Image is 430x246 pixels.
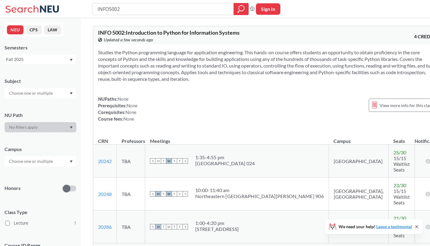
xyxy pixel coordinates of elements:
div: Dropdown arrow [5,156,76,166]
span: W [166,158,172,164]
span: M [155,158,161,164]
svg: Dropdown arrow [70,126,73,129]
span: Class Type [5,209,76,216]
span: T [172,191,177,197]
span: F [177,158,183,164]
span: 1 [74,220,76,226]
span: 23 / 30 [393,182,406,188]
div: Campus [5,146,76,153]
span: S [150,191,155,197]
div: Fall 2025Dropdown arrow [5,55,76,64]
svg: magnifying glass [237,5,245,13]
span: F [177,191,183,197]
span: None [126,109,136,115]
td: TBA [117,210,145,243]
span: Updated a few seconds ago [104,36,153,43]
span: We need your help! [339,225,412,229]
span: 25 / 30 [393,150,406,155]
th: Campus [329,132,388,145]
span: S [150,224,155,229]
button: NEU [7,25,24,34]
span: 15/15 Waitlist Seats [393,188,410,205]
span: T [172,224,177,229]
span: T [172,158,177,164]
td: [GEOGRAPHIC_DATA] [329,145,388,178]
span: 15/15 Waitlist Seats [393,155,410,172]
input: Class, professor, course number, "phrase" [97,4,229,14]
span: None [123,116,134,121]
svg: Dropdown arrow [70,59,73,61]
input: Choose one or multiple [6,90,57,97]
a: 20248 [98,191,112,197]
div: Semesters [5,44,76,51]
span: W [166,224,172,229]
div: NU Path [5,112,76,118]
a: 20286 [98,224,112,230]
td: [GEOGRAPHIC_DATA], [GEOGRAPHIC_DATA] [329,210,388,243]
label: Lecture [5,219,76,227]
td: [GEOGRAPHIC_DATA], [GEOGRAPHIC_DATA] [329,178,388,210]
button: Sign In [256,3,280,15]
div: [STREET_ADDRESS] [195,226,239,232]
span: INFO 5002 : Introduction to Python for Information Systems [98,29,240,36]
span: S [183,224,188,229]
span: T [161,224,166,229]
button: LAW [44,25,61,34]
input: Choose one or multiple [6,158,57,165]
span: None [118,96,129,102]
div: [GEOGRAPHIC_DATA] 024 [195,160,255,166]
div: 1:00 - 4:20 pm [195,220,239,226]
p: Honors [5,185,21,192]
th: Professors [117,132,145,145]
a: 20242 [98,158,112,164]
span: W [166,191,172,197]
span: F [177,224,183,229]
svg: Dropdown arrow [70,160,73,163]
div: 1:35 - 4:55 pm [195,154,255,160]
span: S [183,158,188,164]
span: 21 / 30 [393,215,406,221]
td: TBA [117,178,145,210]
div: Dropdown arrow [5,122,76,132]
button: CPS [26,25,42,34]
span: S [150,158,155,164]
div: Dropdown arrow [5,88,76,98]
span: T [161,191,166,197]
div: Subject [5,78,76,84]
span: None [127,103,138,108]
span: M [155,224,161,229]
svg: Dropdown arrow [70,92,73,95]
span: S [183,191,188,197]
span: T [161,158,166,164]
div: NUPaths: Prerequisites: Corequisites: Course fees: [98,96,138,122]
div: magnifying glass [234,3,249,15]
th: Seats [388,132,415,145]
div: Fall 2025 [6,56,69,63]
div: 10:00 - 11:40 am [195,187,324,193]
div: CRN [98,138,108,144]
th: Meetings [145,132,329,145]
span: M [155,191,161,197]
td: TBA [117,145,145,178]
div: Northeastern [GEOGRAPHIC_DATA][PERSON_NAME] 906 [195,193,324,199]
a: Leave a testimonial [376,224,412,229]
